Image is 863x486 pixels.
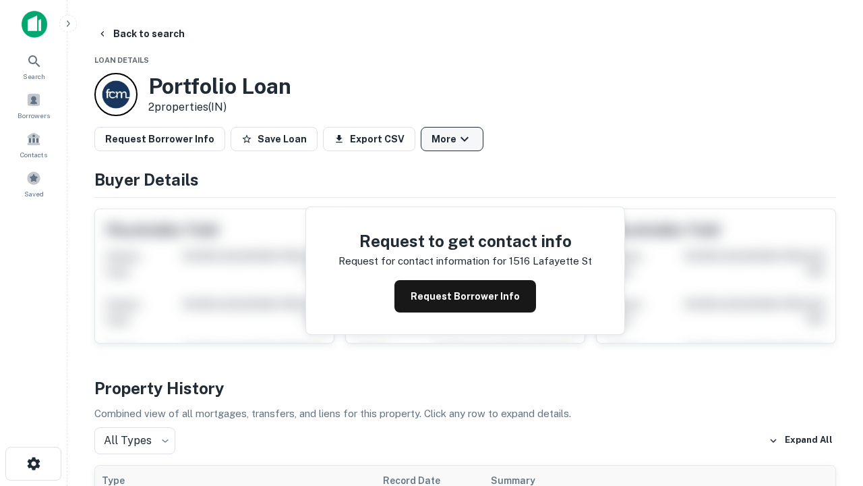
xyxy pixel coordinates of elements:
span: Search [23,71,45,82]
h4: Request to get contact info [338,229,592,253]
img: capitalize-icon.png [22,11,47,38]
span: Contacts [20,149,47,160]
p: 1516 lafayette st [509,253,592,269]
p: Request for contact information for [338,253,506,269]
span: Borrowers [18,110,50,121]
p: 2 properties (IN) [148,99,291,115]
a: Borrowers [4,87,63,124]
div: All Types [94,427,175,454]
h3: Portfolio Loan [148,74,291,99]
button: Expand All [765,431,836,451]
p: Combined view of all mortgages, transfers, and liens for this property. Click any row to expand d... [94,406,836,422]
button: Save Loan [231,127,318,151]
button: Back to search [92,22,190,46]
h4: Buyer Details [94,167,836,192]
button: Request Borrower Info [94,127,225,151]
a: Saved [4,165,63,202]
h4: Property History [94,376,836,400]
span: Saved [24,188,44,199]
a: Contacts [4,126,63,163]
button: Export CSV [323,127,415,151]
span: Loan Details [94,56,149,64]
button: More [421,127,483,151]
button: Request Borrower Info [394,280,536,313]
iframe: Chat Widget [796,335,863,400]
a: Search [4,48,63,84]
